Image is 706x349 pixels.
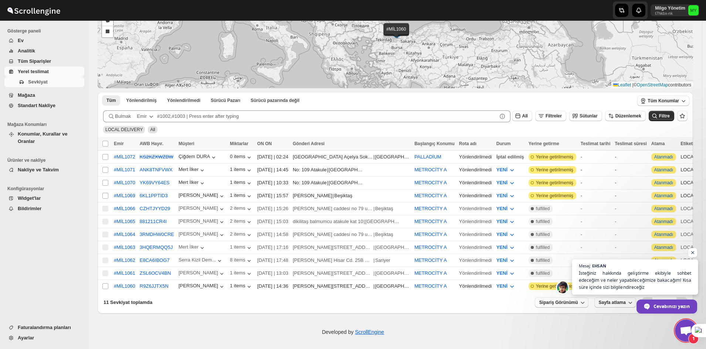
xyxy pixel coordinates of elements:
button: E8CA6IBOG7 [140,257,170,263]
button: Filtreler [535,111,566,121]
div: #MİL1065 [114,219,135,224]
span: LOCAL DELIVERY [105,127,143,132]
span: YENİ [496,167,508,172]
span: Konfigürasyonlar [7,186,85,192]
button: YENİ [492,229,520,240]
span: Ürünler ve nakliye [7,157,85,163]
div: dikilitaş balmumcu atakule kat 10 [293,218,363,225]
div: No: 109 Atakule [293,179,327,187]
span: Bulmak [115,113,131,120]
div: - [615,166,646,174]
button: METROCİTY A [414,257,447,263]
div: [PERSON_NAME] [179,270,225,277]
button: #MİL1064 [114,232,135,237]
button: Atanmadı [654,219,673,224]
button: Bildirimler [4,203,84,214]
span: Cevabınızı yazın [654,300,690,313]
div: [DATE] | 13:03 [257,270,288,277]
span: Tüm [106,97,116,103]
span: YENİ [496,219,508,224]
span: YENİ [496,180,508,185]
button: 1 items [230,192,253,200]
button: YENİ [492,280,520,292]
span: İsteğiniz hakkında geliştirme ekibiyle sohbet edeceğim ve neler yapabileceğimize bakacağım! Kısa ... [579,270,692,291]
span: YENİ [496,257,508,263]
div: | [293,231,410,238]
button: All [512,111,532,121]
div: Yönlendirilmedi [459,257,492,264]
button: #MİL1066 [114,206,135,211]
button: #MİL1060 [114,283,135,289]
div: [DATE] | 14:58 [257,231,288,238]
span: Ev [18,38,24,43]
button: METROCİTY A [414,219,447,224]
div: - [581,244,610,251]
span: Miktarlar [230,141,248,146]
span: Yerine getirilmemiş [536,154,573,160]
div: [PERSON_NAME][STREET_ADDRESS][PERSON_NAME] [293,270,373,277]
button: 3HQERMQQ5J [140,244,173,250]
div: Yönlendirilmedi [459,153,492,161]
span: Sipariş Görünümü [539,300,578,305]
text: MY [690,8,697,13]
button: ZSL6OCV4BN [140,270,171,276]
a: Draw a rectangle [102,26,113,37]
button: Analitik [4,46,84,56]
button: Atanmadı [654,193,673,198]
div: Sariyer [375,257,390,264]
span: All [522,113,528,119]
button: YENİ [492,242,520,253]
div: Açık sohbet [675,319,697,342]
button: Sevkiyat [4,77,84,87]
div: [PERSON_NAME] [179,192,225,200]
button: Tüm Siparişler [4,56,84,66]
span: Filtre [659,113,670,119]
button: Filtre [649,111,674,121]
div: 2 items [230,205,253,213]
button: 3RMDHW0CRE [140,232,174,237]
button: KS2KZXWZBW [140,154,173,160]
div: Yönlendirilmedi [459,205,492,212]
span: fulfilled [536,270,550,276]
div: [DATE] | 15:26 [257,205,288,212]
div: | [293,257,410,264]
button: METROCİTY A [414,244,447,250]
span: EHSAN [592,263,606,267]
button: Atanmadı [654,206,673,211]
button: Atanmadı [654,245,673,250]
div: - [615,192,646,199]
button: [PERSON_NAME] [179,283,225,290]
span: fulfilled [536,244,550,250]
span: Müşteri [179,141,194,146]
div: Mert İlker [179,244,206,252]
button: [PERSON_NAME] [179,205,225,213]
div: [DATE] | 15:03 [257,218,288,225]
div: Yönlendirilmedi [459,192,492,199]
div: - [581,257,610,264]
button: METROCİTY A [414,180,447,185]
button: YENİ [492,177,520,189]
button: User menu [651,4,699,16]
span: Bildirimler [18,206,41,211]
input: #1002,#1003 | Press enter after typing [157,110,497,122]
span: Yerel teslimat [18,69,49,74]
button: METROCİTY A [414,283,447,289]
button: Konumlar, Kurallar ve Oranlar [4,129,84,147]
button: 2 items [230,218,253,226]
div: Yönlendirilmedi [459,166,492,174]
span: All [150,127,155,132]
span: YENİ [496,193,508,198]
button: [PERSON_NAME] [179,231,225,239]
button: Nakliye ve Takvim [4,165,84,175]
div: [GEOGRAPHIC_DATA] [375,270,410,277]
button: #MİL1063 [114,244,135,250]
span: Mağaza [18,92,35,98]
div: [GEOGRAPHIC_DATA] [329,166,364,174]
div: İptal edilmiş [496,153,524,161]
